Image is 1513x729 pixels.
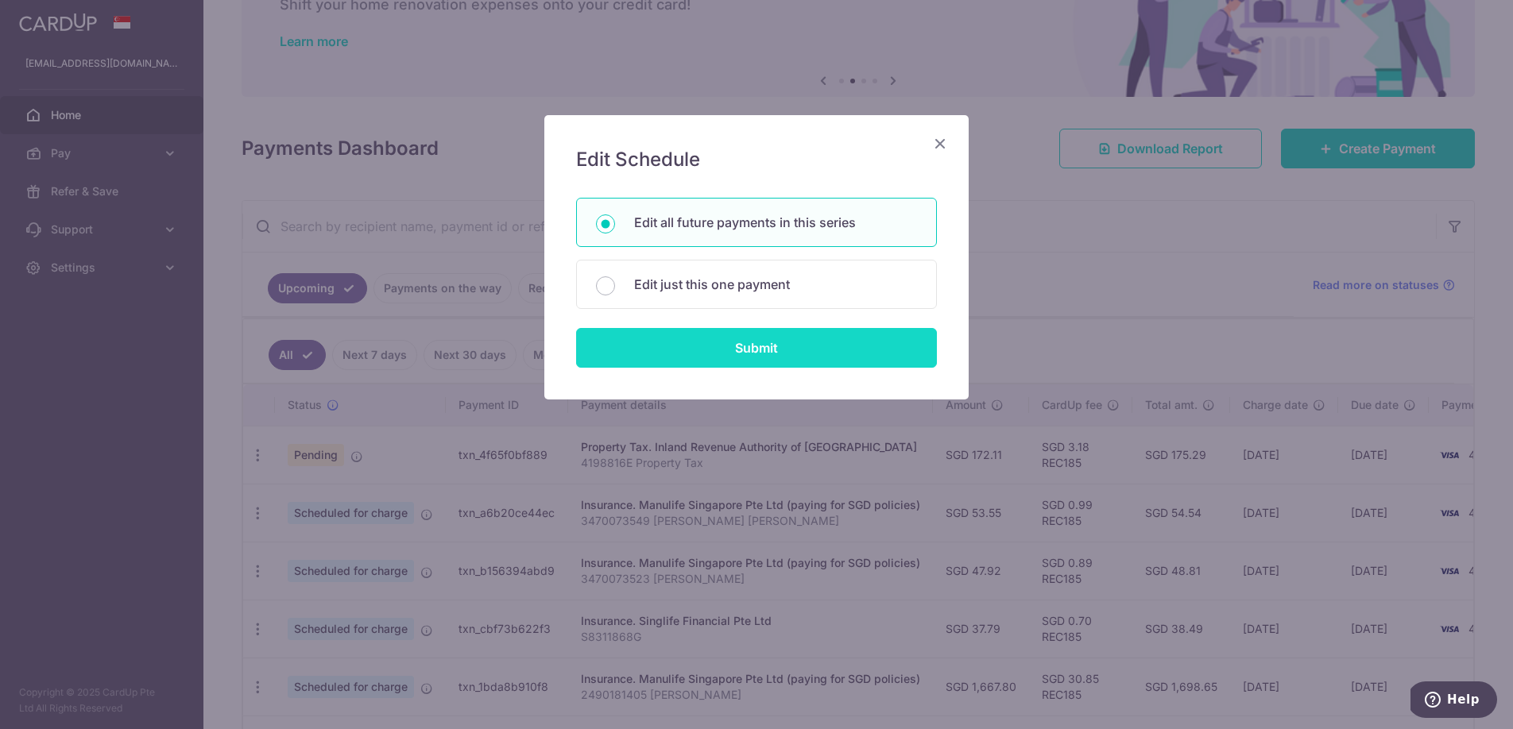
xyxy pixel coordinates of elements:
p: Edit just this one payment [634,275,917,294]
button: Close [931,134,950,153]
input: Submit [576,328,937,368]
h5: Edit Schedule [576,147,937,172]
iframe: Opens a widget where you can find more information [1410,681,1497,721]
p: Edit all future payments in this series [634,213,917,232]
